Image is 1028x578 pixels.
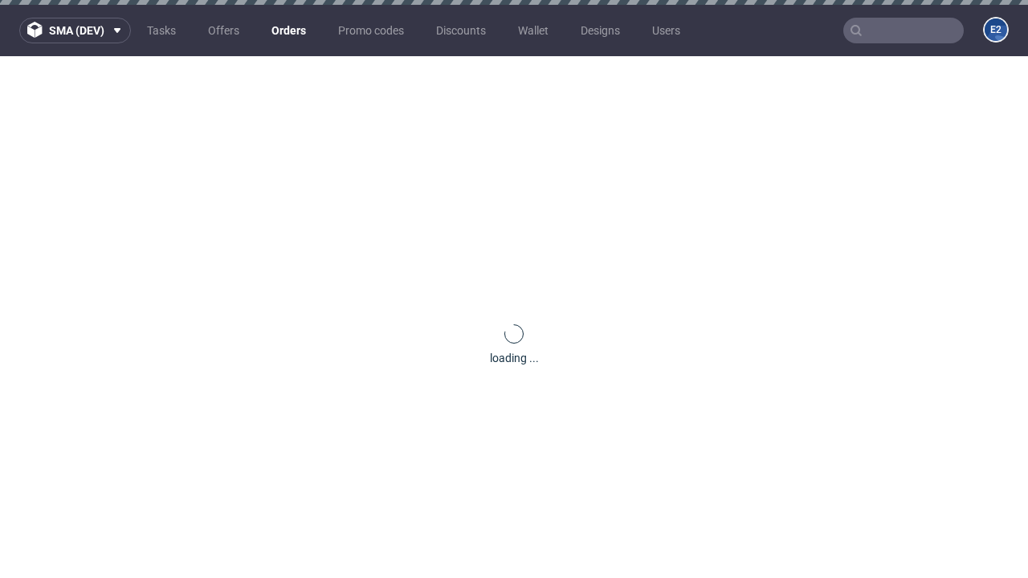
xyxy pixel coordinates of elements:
a: Designs [571,18,630,43]
a: Promo codes [328,18,414,43]
a: Orders [262,18,316,43]
a: Wallet [508,18,558,43]
figcaption: e2 [985,18,1007,41]
div: loading ... [490,350,539,366]
a: Discounts [426,18,496,43]
a: Tasks [137,18,186,43]
span: sma (dev) [49,25,104,36]
a: Offers [198,18,249,43]
button: sma (dev) [19,18,131,43]
a: Users [642,18,690,43]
